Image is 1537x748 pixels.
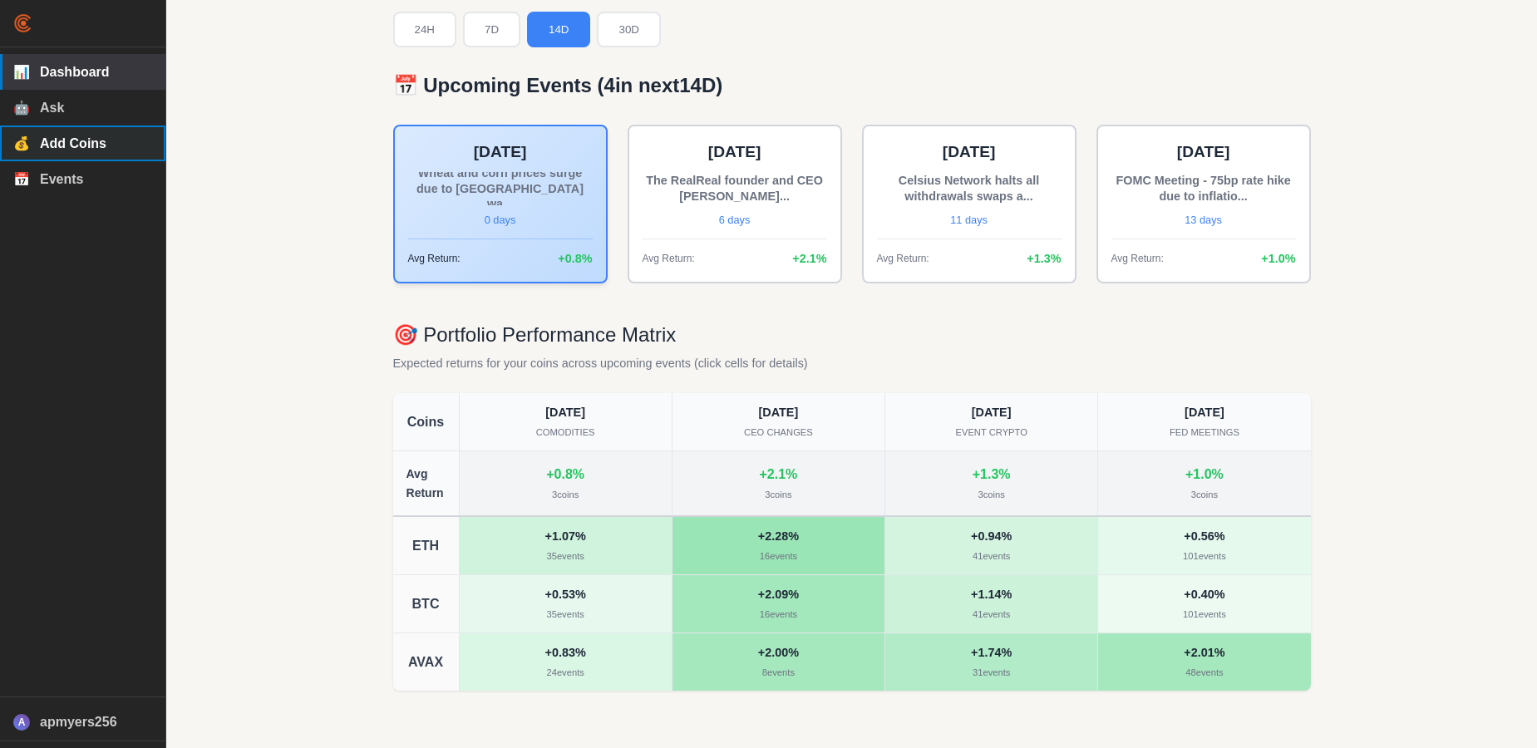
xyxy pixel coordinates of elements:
span: Add Coins [40,136,152,151]
span: Events [40,172,152,187]
div: + 0.8 % [546,464,584,485]
div: FOMC Meeting - 75bp rate hike due to inflatio... [1111,172,1296,205]
div: 3 coins [765,488,791,503]
div: AVAX - fed_meetings: 2.01% max return [1098,633,1310,691]
div: + 0.94 % [895,527,1087,546]
span: Ask [40,101,152,116]
div: [DATE] [1108,403,1300,422]
span: Dashboard [40,65,152,80]
div: [DATE] [895,403,1087,422]
button: 24H [393,12,456,47]
div: [DATE] [470,403,662,422]
div: BTC - event_crypto: 1.14% max return [885,575,1098,632]
span: + 1.3 % [1027,249,1061,268]
span: + 1.0 % [1261,249,1295,268]
div: COMODITIES [470,426,662,440]
div: 101 events [1108,549,1300,564]
img: Crust [13,13,33,33]
span: 💰 [13,135,30,151]
div: + 0.40 % [1108,585,1300,604]
button: 7D [463,12,520,47]
div: + 2.09 % [682,585,874,604]
div: 8 events [682,666,874,681]
div: 35 events [470,608,662,623]
div: + 1.0 % [1185,464,1224,485]
span: Avg Return: [877,251,929,267]
span: Avg Return: [408,251,461,267]
div: ETH - event_crypto: 0.94% max return [885,517,1098,574]
div: 3 coins [978,488,1004,503]
div: + 0.56 % [1108,527,1300,546]
div: + 2.28 % [682,527,874,546]
div: [DATE] [408,140,593,165]
div: [DATE] [643,140,827,165]
span: 🤖 [13,100,30,116]
span: 📅 [13,171,30,187]
div: ETH [393,517,460,574]
span: + 2.1 % [792,249,826,268]
button: 14D [527,12,590,47]
div: 16 events [682,608,874,623]
div: 16 events [682,549,874,564]
div: 13 days [1111,212,1296,229]
div: EVENT CRYPTO [895,426,1087,440]
div: Avg Return [393,451,460,515]
div: 24 events [470,666,662,681]
div: + 0.83 % [470,643,662,662]
div: + 1.07 % [470,527,662,546]
div: [DATE] [1111,140,1296,165]
button: 30D [597,12,660,47]
div: 48 events [1108,666,1300,681]
span: apmyers256 [40,715,152,730]
div: + 2.1 % [759,464,797,485]
div: + 0.53 % [470,585,662,604]
div: + 1.14 % [895,585,1087,604]
div: BTC - comodities: 0.53% max return [460,575,672,632]
div: 3 coins [1191,488,1218,503]
div: BTC [393,575,460,632]
span: Avg Return: [643,251,695,267]
div: 3 coins [552,488,579,503]
div: 11 days [877,212,1062,229]
div: + 1.74 % [895,643,1087,662]
div: ETH - fed_meetings: 0.56% max return [1098,517,1310,574]
div: 41 events [895,608,1087,623]
div: 0 days [408,212,593,229]
div: 31 events [895,666,1087,681]
div: FED MEETINGS [1108,426,1300,440]
div: 6 days [643,212,827,229]
div: AVAX - comodities: 0.83% max return [460,633,672,691]
div: [DATE] [682,403,874,422]
div: AVAX [393,633,460,691]
div: + 1.3 % [973,464,1011,485]
div: AVAX - event_crypto: 1.74% max return [885,633,1098,691]
h3: 📅 Upcoming Events ( 4 in next 14D ) [393,74,1311,98]
div: + 2.01 % [1108,643,1300,662]
div: 101 events [1108,608,1300,623]
p: Expected returns for your coins across upcoming events (click cells for details) [393,354,1311,373]
div: BTC - fed_meetings: 0.40% max return [1098,575,1310,632]
div: ETH - comodities: 1.07% max return [460,517,672,574]
span: 📊 [13,64,30,80]
div: Celsius Network halts all withdrawals swaps a... [877,172,1062,205]
div: AVAX - ceo_changes: 2.00% max return [672,633,885,691]
div: ETH - ceo_changes: 2.28% max return [672,517,885,574]
div: CEO CHANGES [682,426,874,440]
div: BTC - ceo_changes: 2.09% max return [672,575,885,632]
span: + 0.8 % [558,249,592,268]
h3: 🎯 Portfolio Performance Matrix [393,323,1311,347]
div: The RealReal founder and CEO [PERSON_NAME]... [643,172,827,205]
span: Avg Return: [1111,251,1164,267]
div: A [13,714,30,731]
div: Coins [393,393,460,450]
div: 35 events [470,549,662,564]
div: [DATE] [877,140,1062,165]
div: + 2.00 % [682,643,874,662]
div: 41 events [895,549,1087,564]
div: Wheat and corn prices surge due to [GEOGRAPHIC_DATA] wa... [408,172,593,205]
